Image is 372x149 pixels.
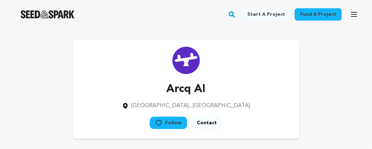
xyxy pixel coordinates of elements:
[122,81,250,98] p: Arcq AI
[21,10,75,19] a: Seed&Spark Homepage
[132,103,189,108] span: [GEOGRAPHIC_DATA]
[295,8,342,21] a: Fund a project
[191,117,222,129] a: Contact
[242,8,291,21] a: Start a project
[190,103,250,108] span: , [GEOGRAPHIC_DATA]
[172,47,200,74] img: https://seedandspark-static.s3.us-east-2.amazonaws.com/images/User/002/277/418/medium/0fee089ca3b...
[150,117,187,129] a: Follow
[21,10,75,19] img: Seed&Spark Logo Dark Mode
